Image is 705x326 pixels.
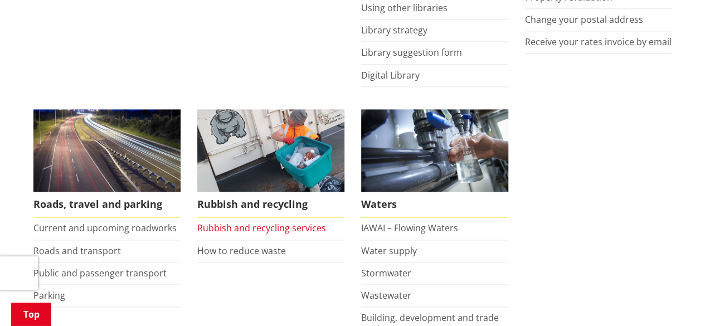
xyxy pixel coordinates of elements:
a: Parking [33,289,65,301]
span: Waters [361,192,508,217]
a: Change your postal address [525,13,643,26]
a: Receive your rates invoice by email [525,36,672,48]
a: How to reduce waste [197,245,286,257]
span: Rubbish and recycling [197,192,344,217]
a: Library strategy [361,24,427,36]
img: Water treatment [361,109,508,192]
a: Roads, travel and parking Roads, travel and parking [33,109,181,218]
a: Library suggestion form [361,46,462,59]
a: Stormwater [361,267,411,279]
a: Public and passenger transport [33,267,167,279]
a: Current and upcoming roadworks [33,222,177,234]
a: Digital Library [361,69,420,81]
a: Roads and transport [33,245,121,257]
a: Rubbish and recycling services [197,222,326,234]
img: Rubbish and recycling [197,109,344,192]
a: Waters [361,109,508,218]
iframe: Messenger Launcher [654,279,694,319]
a: Using other libraries [361,2,448,14]
a: Water supply [361,245,417,257]
a: Top [11,303,51,326]
a: IAWAI – Flowing Waters [361,222,458,234]
span: Roads, travel and parking [33,192,181,217]
img: Roads, travel and parking [33,109,181,192]
a: Wastewater [361,289,411,301]
a: Rubbish and recycling [197,109,344,218]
